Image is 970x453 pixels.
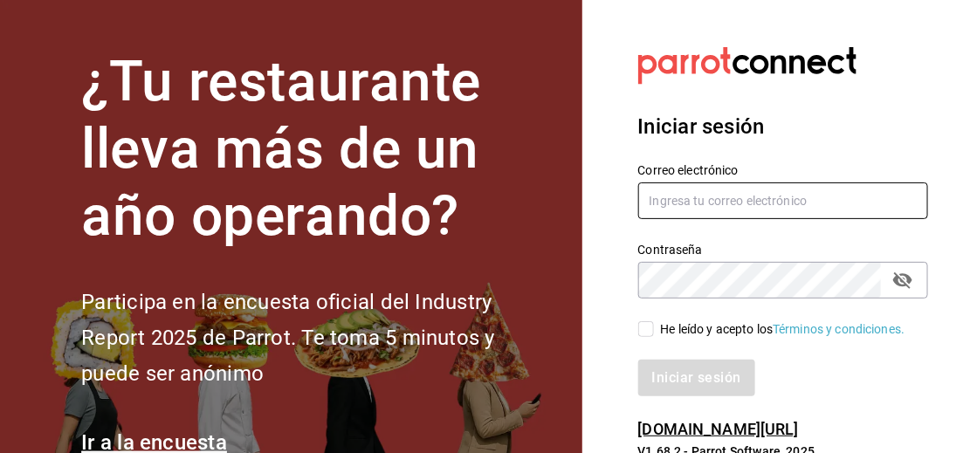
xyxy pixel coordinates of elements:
[638,182,929,219] input: Ingresa tu correo electrónico
[888,265,918,295] button: campo de contraseña
[81,49,481,249] font: ¿Tu restaurante lleva más de un año operando?
[638,164,739,178] font: Correo electrónico
[638,114,765,139] font: Iniciar sesión
[773,322,905,336] a: Términos y condiciones.
[638,244,703,257] font: Contraseña
[661,322,774,336] font: He leído y acepto los
[638,420,799,438] a: [DOMAIN_NAME][URL]
[81,290,494,386] font: Participa en la encuesta oficial del Industry Report 2025 de Parrot. Te toma 5 minutos y puede se...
